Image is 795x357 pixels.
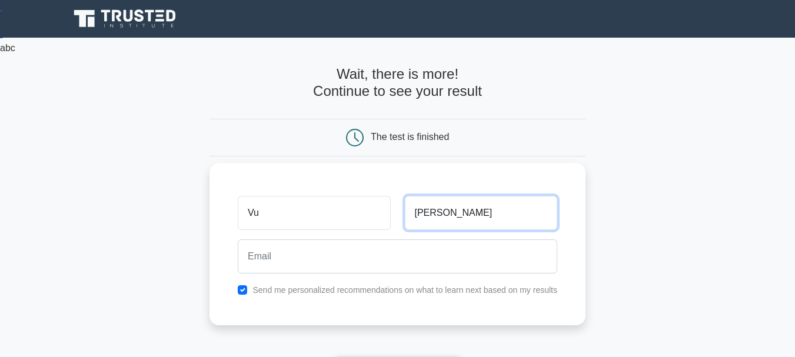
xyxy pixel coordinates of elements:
h4: Wait, there is more! Continue to see your result [209,66,586,100]
input: Last name [405,196,557,230]
input: First name [238,196,390,230]
label: Send me personalized recommendations on what to learn next based on my results [252,285,557,295]
div: The test is finished [371,132,449,142]
input: Email [238,239,557,273]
